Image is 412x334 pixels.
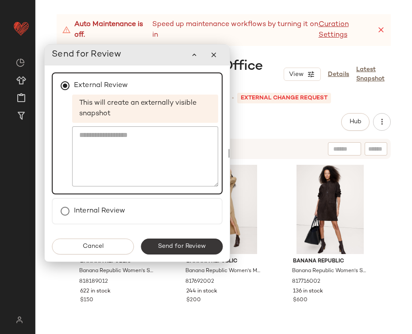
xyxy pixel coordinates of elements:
span: Send for Review [158,243,206,250]
span: View [289,71,304,78]
span: Banana Republic [293,258,368,266]
span: $200 [186,296,201,304]
span: • [232,94,234,103]
span: 817692002 [185,278,214,286]
img: cn60581846.jpg [286,165,375,254]
button: View [284,68,321,81]
a: Latest Snapshot [356,65,391,83]
a: Details [328,70,349,79]
span: Banana Republic Women's Merino-Cotton Wrap Sweater Dress Camel Size XS [185,267,260,275]
span: 817716002 [292,278,320,286]
span: Hub [349,118,362,125]
button: Send for Review [141,239,223,254]
button: Cancel [52,239,134,254]
span: 818189012 [79,278,108,286]
span: 136 in stock [293,288,323,296]
span: Banana Republic Women's Suede Popover Shift Dress Ganache Brown Size XS [292,267,367,275]
button: Hub [341,113,370,131]
span: 622 in stock [80,288,111,296]
span: Cancel [82,243,103,250]
img: svg%3e [16,58,25,67]
span: $150 [80,296,93,304]
img: heart_red.DM2ytmEG.svg [12,19,30,37]
div: Speed up maintenance workflows by turning it on in [62,19,377,41]
span: This will create an externally visible snapshot [72,95,218,123]
span: $600 [293,296,308,304]
span: Banana Republic Women's Stretch-Cotton Utility Mini Dress Brown Zebra Print Size XXS [79,267,154,275]
label: Internal Review [74,202,125,220]
span: 244 in stock [186,288,217,296]
p: External Change Request [237,93,331,103]
img: svg%3e [11,316,28,323]
a: Curation Settings [319,19,377,41]
strong: Auto Maintenance is off. [74,19,152,41]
